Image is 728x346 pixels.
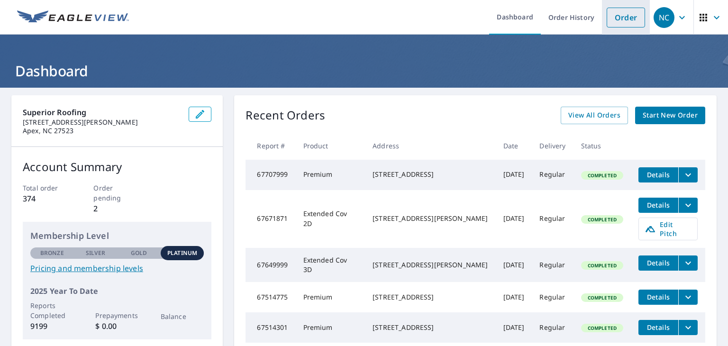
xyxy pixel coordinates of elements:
[93,183,141,203] p: Order pending
[40,249,64,257] p: Bronze
[582,216,622,223] span: Completed
[532,160,573,190] td: Regular
[638,198,678,213] button: detailsBtn-67671871
[654,7,674,28] div: NC
[678,198,698,213] button: filesDropdownBtn-67671871
[644,292,673,301] span: Details
[582,172,622,179] span: Completed
[644,200,673,209] span: Details
[678,320,698,335] button: filesDropdownBtn-67514301
[532,132,573,160] th: Delivery
[131,249,147,257] p: Gold
[532,248,573,282] td: Regular
[496,282,532,312] td: [DATE]
[95,310,139,320] p: Prepayments
[246,190,295,248] td: 67671871
[638,255,678,271] button: detailsBtn-67649999
[23,158,211,175] p: Account Summary
[30,300,74,320] p: Reports Completed
[638,290,678,305] button: detailsBtn-67514775
[23,107,181,118] p: Superior Roofing
[30,285,204,297] p: 2025 Year To Date
[644,170,673,179] span: Details
[296,282,365,312] td: Premium
[246,160,295,190] td: 67707999
[568,109,620,121] span: View All Orders
[607,8,645,27] a: Order
[496,132,532,160] th: Date
[246,132,295,160] th: Report #
[644,258,673,267] span: Details
[678,255,698,271] button: filesDropdownBtn-67649999
[23,193,70,204] p: 374
[296,160,365,190] td: Premium
[167,249,197,257] p: Platinum
[246,312,295,343] td: 67514301
[373,323,488,332] div: [STREET_ADDRESS]
[561,107,628,124] a: View All Orders
[296,190,365,248] td: Extended Cov 2D
[23,183,70,193] p: Total order
[644,323,673,332] span: Details
[246,107,325,124] p: Recent Orders
[296,312,365,343] td: Premium
[635,107,705,124] a: Start New Order
[373,170,488,179] div: [STREET_ADDRESS]
[645,220,692,238] span: Edit Pitch
[30,229,204,242] p: Membership Level
[573,132,631,160] th: Status
[582,294,622,301] span: Completed
[30,320,74,332] p: 9199
[496,248,532,282] td: [DATE]
[582,262,622,269] span: Completed
[17,10,129,25] img: EV Logo
[373,214,488,223] div: [STREET_ADDRESS][PERSON_NAME]
[86,249,106,257] p: Silver
[161,311,204,321] p: Balance
[365,132,495,160] th: Address
[246,248,295,282] td: 67649999
[30,263,204,274] a: Pricing and membership levels
[496,312,532,343] td: [DATE]
[496,190,532,248] td: [DATE]
[678,290,698,305] button: filesDropdownBtn-67514775
[638,218,698,240] a: Edit Pitch
[532,190,573,248] td: Regular
[373,292,488,302] div: [STREET_ADDRESS]
[496,160,532,190] td: [DATE]
[638,167,678,182] button: detailsBtn-67707999
[678,167,698,182] button: filesDropdownBtn-67707999
[11,61,717,81] h1: Dashboard
[246,282,295,312] td: 67514775
[643,109,698,121] span: Start New Order
[532,312,573,343] td: Regular
[95,320,139,332] p: $ 0.00
[296,132,365,160] th: Product
[296,248,365,282] td: Extended Cov 3D
[93,203,141,214] p: 2
[23,118,181,127] p: [STREET_ADDRESS][PERSON_NAME]
[532,282,573,312] td: Regular
[582,325,622,331] span: Completed
[23,127,181,135] p: Apex, NC 27523
[373,260,488,270] div: [STREET_ADDRESS][PERSON_NAME]
[638,320,678,335] button: detailsBtn-67514301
